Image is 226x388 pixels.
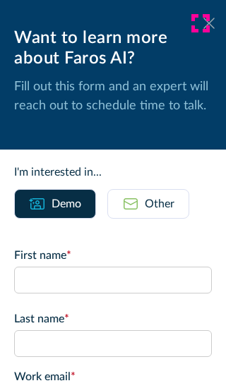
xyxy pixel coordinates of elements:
label: First name [14,247,212,264]
label: Last name [14,310,212,327]
label: Work email [14,368,212,385]
div: Other [145,195,174,212]
p: Fill out this form and an expert will reach out to schedule time to talk. [14,78,212,116]
div: I'm interested in... [14,164,212,181]
div: Demo [52,195,81,212]
div: Want to learn more about Faros AI? [14,28,212,69]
